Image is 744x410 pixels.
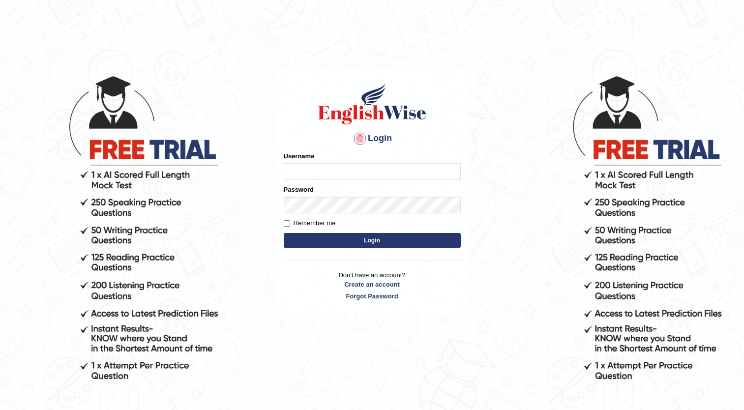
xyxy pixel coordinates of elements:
label: Username [284,151,315,161]
label: Remember me [284,218,336,228]
p: Don't have an account? [284,270,461,301]
a: Create an account [284,280,461,289]
img: Logo of English Wise sign in for intelligent practice with AI [316,82,428,126]
label: Password [284,185,314,194]
h4: Login [284,131,461,146]
a: Forgot Password [284,292,461,301]
input: Remember me [284,220,290,227]
button: Login [284,233,461,248]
